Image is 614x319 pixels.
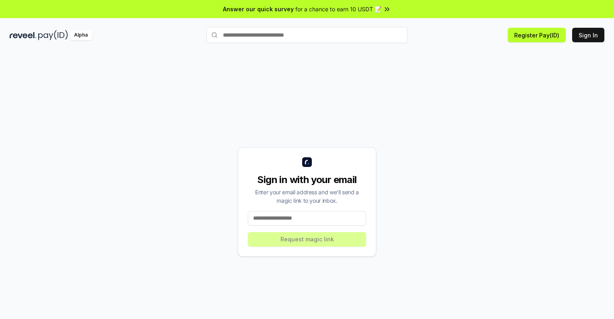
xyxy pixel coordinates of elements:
img: pay_id [38,30,68,40]
div: Enter your email address and we’ll send a magic link to your inbox. [248,188,366,205]
button: Sign In [572,28,604,42]
img: reveel_dark [10,30,37,40]
span: for a chance to earn 10 USDT 📝 [295,5,381,13]
span: Answer our quick survey [223,5,294,13]
div: Alpha [70,30,92,40]
img: logo_small [302,157,312,167]
div: Sign in with your email [248,173,366,186]
button: Register Pay(ID) [508,28,566,42]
